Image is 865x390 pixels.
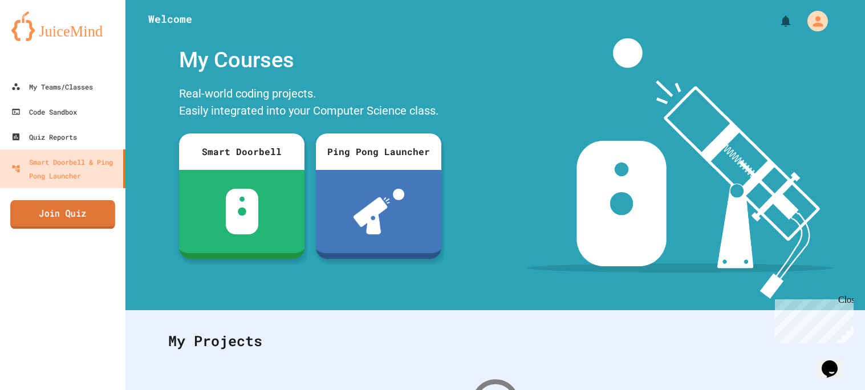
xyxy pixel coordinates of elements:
[173,82,447,125] div: Real-world coding projects. Easily integrated into your Computer Science class.
[5,5,79,72] div: Chat with us now!Close
[179,133,304,170] div: Smart Doorbell
[10,200,115,229] a: Join Quiz
[817,344,854,379] iframe: chat widget
[770,295,854,343] iframe: chat widget
[11,11,114,41] img: logo-orange.svg
[157,319,834,363] div: My Projects
[173,38,447,82] div: My Courses
[527,38,833,299] img: banner-image-my-projects.png
[354,189,404,234] img: ppl-with-ball.png
[226,189,258,234] img: sdb-white.svg
[11,130,77,144] div: Quiz Reports
[758,11,795,31] div: My Notifications
[11,80,93,94] div: My Teams/Classes
[795,8,831,34] div: My Account
[11,105,77,119] div: Code Sandbox
[11,155,119,182] div: Smart Doorbell & Ping Pong Launcher
[316,133,441,170] div: Ping Pong Launcher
